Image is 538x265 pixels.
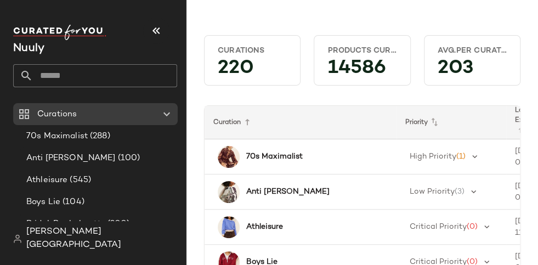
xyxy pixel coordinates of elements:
span: (0) [467,223,478,231]
span: Low Priority [410,188,455,196]
b: 70s Maximalist [246,151,303,162]
div: 203 [429,60,516,81]
span: (1) [456,153,466,161]
div: Curations [218,46,287,56]
span: [PERSON_NAME][GEOGRAPHIC_DATA] [26,225,177,252]
span: (100) [116,152,140,165]
span: (3) [455,188,465,196]
span: Athleisure [26,174,67,187]
div: 220 [209,60,296,81]
b: Anti [PERSON_NAME] [246,186,330,198]
img: 99308520_061_b [218,146,240,168]
span: Bridal: Bachelorette [26,218,105,230]
span: Anti [PERSON_NAME] [26,152,116,165]
span: (288) [88,130,110,143]
span: High Priority [410,153,456,161]
span: (545) [67,174,91,187]
th: Priority [397,106,506,139]
img: svg%3e [13,234,22,243]
img: 89991178_049_b [218,216,240,238]
img: cfy_white_logo.C9jOOHJF.svg [13,25,106,40]
span: Curations [37,108,77,121]
span: Current Company Name [13,43,44,54]
span: Critical Priority [410,223,467,231]
div: Products Curated [327,46,397,56]
b: Athleisure [246,221,283,233]
img: 95300976_004_b [218,181,240,203]
div: Avg.per Curation [438,46,507,56]
span: 70s Maximalist [26,130,88,143]
span: (200) [105,218,130,230]
span: Boys Lie [26,196,60,208]
span: (104) [60,196,84,208]
th: Curation [205,106,397,139]
div: 14586 [319,60,405,81]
